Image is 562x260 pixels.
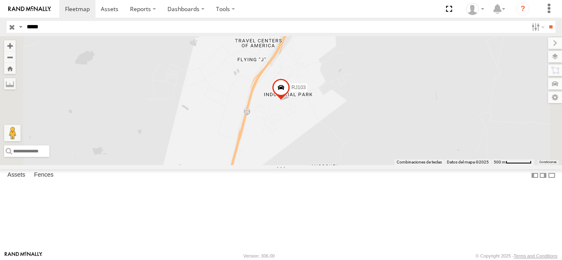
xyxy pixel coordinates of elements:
button: Escala del mapa: 500 m por 59 píxeles [491,159,534,165]
label: Measure [4,78,16,90]
span: RJ103 [292,85,306,90]
div: Version: 306.00 [244,253,275,258]
img: rand-logo.svg [8,6,51,12]
button: Arrastra el hombrecito naranja al mapa para abrir Street View [4,125,21,141]
label: Search Filter Options [528,21,546,33]
label: Dock Summary Table to the Right [539,169,547,181]
label: Search Query [17,21,24,33]
span: 500 m [494,160,506,164]
label: Dock Summary Table to the Left [531,169,539,181]
div: Taylete Medina [463,3,487,15]
button: Zoom in [4,40,16,51]
button: Combinaciones de teclas [397,159,442,165]
i: ? [516,2,529,16]
a: Condiciones [539,160,557,163]
label: Hide Summary Table [548,169,556,181]
button: Zoom Home [4,63,16,74]
button: Zoom out [4,51,16,63]
label: Fences [30,170,58,181]
div: © Copyright 2025 - [476,253,557,258]
a: Visit our Website [5,252,42,260]
span: Datos del mapa ©2025 [447,160,489,164]
a: Terms and Conditions [514,253,557,258]
label: Map Settings [548,92,562,103]
label: Assets [3,170,29,181]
